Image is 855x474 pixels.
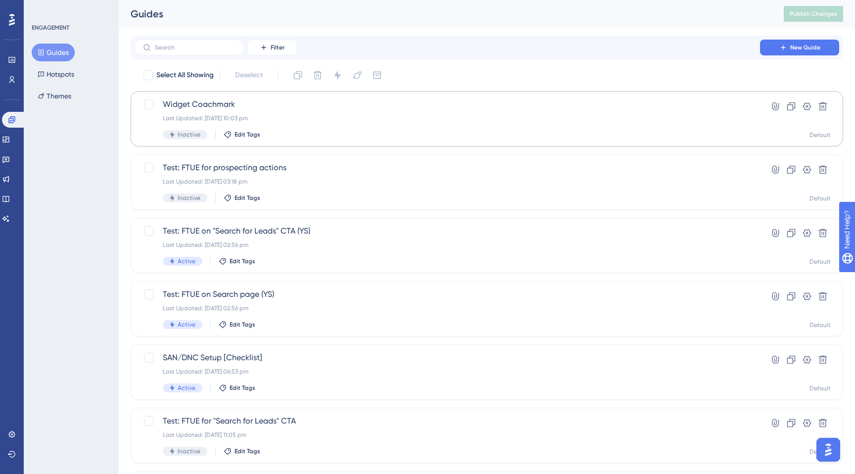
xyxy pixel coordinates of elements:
[809,194,831,202] div: Default
[809,258,831,266] div: Default
[23,2,62,14] span: Need Help?
[230,384,255,392] span: Edit Tags
[224,194,260,202] button: Edit Tags
[809,384,831,392] div: Default
[163,431,732,439] div: Last Updated: [DATE] 11:05 pm
[219,257,255,265] button: Edit Tags
[32,65,80,83] button: Hotspots
[163,114,732,122] div: Last Updated: [DATE] 10:03 pm
[813,435,843,465] iframe: UserGuiding AI Assistant Launcher
[163,178,732,186] div: Last Updated: [DATE] 03:18 pm
[156,69,214,81] span: Select All Showing
[224,131,260,139] button: Edit Tags
[784,6,843,22] button: Publish Changes
[809,321,831,329] div: Default
[155,44,235,51] input: Search
[235,447,260,455] span: Edit Tags
[163,304,732,312] div: Last Updated: [DATE] 02:56 pm
[224,447,260,455] button: Edit Tags
[271,44,285,51] span: Filter
[219,321,255,329] button: Edit Tags
[131,7,759,21] div: Guides
[235,194,260,202] span: Edit Tags
[790,44,820,51] span: New Guide
[178,447,200,455] span: Inactive
[163,352,732,364] span: SAN/DNC Setup [Checklist]
[226,66,272,84] button: Deselect
[178,257,195,265] span: Active
[230,321,255,329] span: Edit Tags
[178,384,195,392] span: Active
[247,40,297,55] button: Filter
[32,24,69,32] div: ENGAGEMENT
[163,288,732,300] span: Test: FTUE on Search page (YS)
[163,162,732,174] span: Test: FTUE for prospecting actions
[235,69,263,81] span: Deselect
[163,225,732,237] span: Test: FTUE on "Search for Leads" CTA (YS)
[809,448,831,456] div: Default
[32,44,75,61] button: Guides
[235,131,260,139] span: Edit Tags
[163,98,732,110] span: Widget Coachmark
[230,257,255,265] span: Edit Tags
[809,131,831,139] div: Default
[760,40,839,55] button: New Guide
[163,368,732,376] div: Last Updated: [DATE] 06:53 pm
[178,131,200,139] span: Inactive
[32,87,77,105] button: Themes
[163,241,732,249] div: Last Updated: [DATE] 02:56 pm
[790,10,837,18] span: Publish Changes
[163,415,732,427] span: Test: FTUE for "Search for Leads" CTA
[178,194,200,202] span: Inactive
[219,384,255,392] button: Edit Tags
[178,321,195,329] span: Active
